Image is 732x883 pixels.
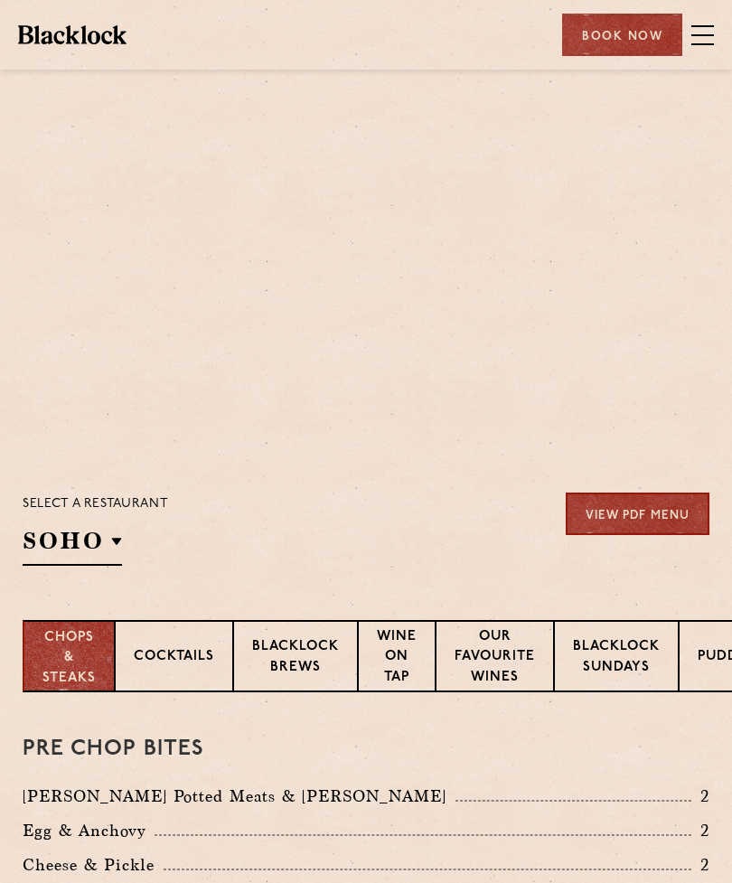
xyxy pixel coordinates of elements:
[23,525,122,566] h2: SOHO
[573,637,660,680] p: Blacklock Sundays
[23,737,709,761] h3: Pre Chop Bites
[455,627,535,690] p: Our favourite wines
[566,493,709,535] a: View PDF Menu
[691,819,709,842] p: 2
[42,628,96,690] p: Chops & Steaks
[691,853,709,877] p: 2
[377,627,417,690] p: Wine on Tap
[23,784,455,809] p: [PERSON_NAME] Potted Meats & [PERSON_NAME]
[252,637,339,680] p: Blacklock Brews
[23,493,168,516] p: Select a restaurant
[691,784,709,808] p: 2
[23,852,164,878] p: Cheese & Pickle
[134,647,214,670] p: Cocktails
[18,25,127,43] img: BL_Textured_Logo-footer-cropped.svg
[562,14,682,56] div: Book Now
[23,818,155,843] p: Egg & Anchovy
